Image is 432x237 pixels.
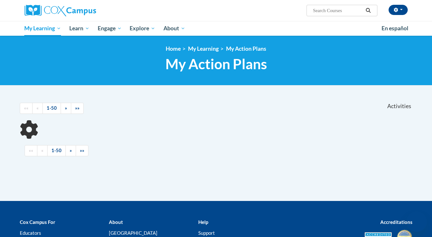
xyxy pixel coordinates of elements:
[15,21,417,36] div: Main menu
[65,21,94,36] a: Learn
[109,219,123,225] b: About
[98,25,122,32] span: Engage
[32,103,43,114] a: Previous
[163,25,185,32] span: About
[382,25,408,32] span: En español
[25,145,37,156] a: Begining
[36,105,39,111] span: «
[198,219,208,225] b: Help
[29,148,33,153] span: ««
[41,148,43,153] span: «
[65,145,76,156] a: Next
[389,5,408,15] button: Account Settings
[406,211,427,232] iframe: Button to launch messaging window
[198,230,215,236] a: Support
[380,219,413,225] b: Accreditations
[80,148,84,153] span: »»
[159,21,189,36] a: About
[20,219,55,225] b: Cox Campus For
[165,56,267,72] span: My Action Plans
[387,103,411,110] span: Activities
[377,22,413,35] a: En español
[20,21,65,36] a: My Learning
[25,5,96,16] img: Cox Campus
[42,103,61,114] a: 1-50
[188,45,219,52] a: My Learning
[71,103,84,114] a: End
[37,145,48,156] a: Previous
[125,21,159,36] a: Explore
[70,148,72,153] span: »
[24,105,28,111] span: ««
[65,105,67,111] span: »
[24,25,61,32] span: My Learning
[75,105,80,111] span: »»
[94,21,126,36] a: Engage
[76,145,88,156] a: End
[226,45,266,52] a: My Action Plans
[47,145,66,156] a: 1-50
[109,230,157,236] a: [GEOGRAPHIC_DATA]
[363,7,373,14] button: Search
[25,5,146,16] a: Cox Campus
[20,230,41,236] a: Educators
[61,103,71,114] a: Next
[312,7,363,14] input: Search Courses
[130,25,155,32] span: Explore
[166,45,181,52] a: Home
[69,25,89,32] span: Learn
[20,103,33,114] a: Begining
